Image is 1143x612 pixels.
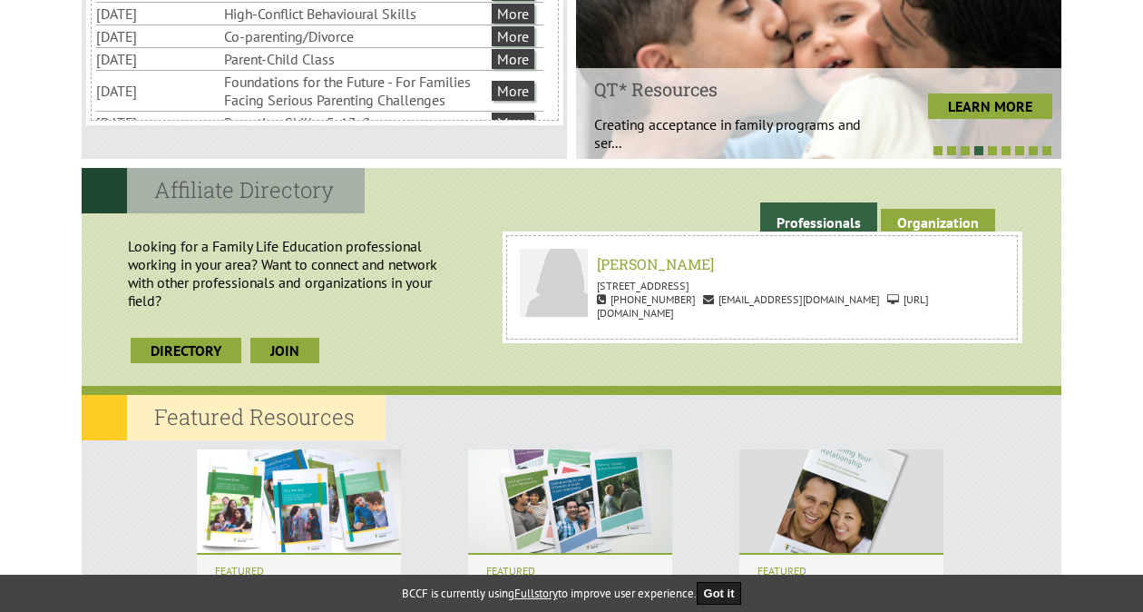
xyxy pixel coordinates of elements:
a: Zahia Lazib [PERSON_NAME] [STREET_ADDRESS] [PHONE_NUMBER] [EMAIL_ADDRESS][DOMAIN_NAME] [URL][DOMA... [511,240,1012,335]
a: More [492,113,534,133]
a: LEARN MORE [928,94,1052,119]
button: Got it [697,582,742,605]
li: [DATE] [96,3,220,25]
a: More [492,49,534,69]
a: Fullstory [514,586,558,601]
p: [STREET_ADDRESS] [520,279,1003,292]
img: Relationship Series [468,440,672,553]
h6: [PERSON_NAME] [525,254,998,273]
span: [URL][DOMAIN_NAME] [597,292,929,320]
i: FEATURED [486,564,654,577]
img: Enriching Your Relationship [739,440,943,553]
p: Looking for a Family Life Education professional working in your area? Want to connect and networ... [92,228,493,319]
span: [EMAIL_ADDRESS][DOMAIN_NAME] [703,292,880,306]
a: Organization [881,209,995,237]
i: FEATURED [757,564,925,577]
li: Parent-Child Class [224,48,488,70]
a: More [492,26,534,46]
i: FEATURED [215,564,383,577]
li: [DATE] [96,80,220,102]
li: [DATE] [96,112,220,133]
li: [DATE] [96,48,220,70]
li: [DATE] [96,25,220,47]
h2: Featured Resources [82,395,386,440]
img: Parenting Teens Series [197,440,401,553]
a: join [250,338,319,363]
li: Parenting Skills: 5-13, 2 [224,112,488,133]
li: High-Conflict Behavioural Skills [224,3,488,25]
span: [PHONE_NUMBER] [597,292,696,306]
li: Foundations for the Future - For Families Facing Serious Parenting Challenges [224,71,488,111]
h2: Affiliate Directory [82,168,365,213]
h4: QT* Resources [594,77,865,101]
a: More [492,4,534,24]
p: Creating acceptance in family programs and ser... [594,115,865,152]
a: Professionals [760,202,877,237]
li: Co-parenting/Divorce [224,25,488,47]
a: More [492,81,534,101]
img: Zahia Lazib [520,249,588,317]
a: Directory [131,338,241,363]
